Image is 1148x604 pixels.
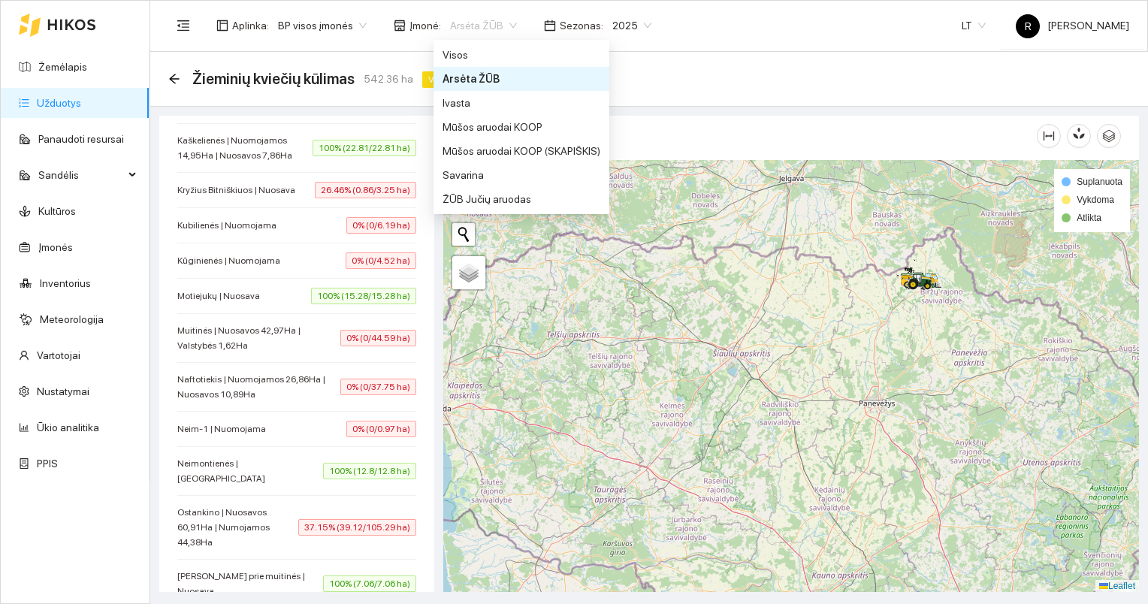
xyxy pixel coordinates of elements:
span: Sandėlis [38,160,124,190]
span: Neimontienės | [GEOGRAPHIC_DATA] [177,456,323,486]
div: Mūšos aruodai KOOP (SKAPIŠKIS) [434,139,609,163]
span: Muitinės | Nuosavos 42,97Ha | Valstybės 1,62Ha [177,323,340,353]
span: [PERSON_NAME] [1016,20,1129,32]
a: PPIS [37,458,58,470]
span: 100% (7.06/7.06 ha) [323,575,416,592]
span: shop [394,20,406,32]
span: Kryžius Bitniškiuos | Nuosava [177,183,303,198]
div: Visos [443,47,600,63]
a: Ūkio analitika [37,421,99,433]
button: menu-fold [168,11,198,41]
div: Mūšos aruodai KOOP (SKAPIŠKIS) [443,143,600,159]
div: Savarina [434,163,609,187]
span: Suplanuota [1077,177,1122,187]
a: Panaudoti resursai [38,133,124,145]
span: 2025 [612,14,651,37]
span: BP visos įmonės [278,14,367,37]
a: Meteorologija [40,313,104,325]
a: Užduotys [37,97,81,109]
div: Ivasta [434,91,609,115]
div: Savarina [443,167,600,183]
span: Naftotiekis | Nuomojamos 26,86Ha | Nuosavos 10,89Ha [177,372,340,402]
span: Vykdoma [422,71,474,88]
span: 0% (0/4.52 ha) [346,252,416,269]
span: layout [216,20,228,32]
div: Atgal [168,73,180,86]
a: Įmonės [38,241,73,253]
a: Leaflet [1099,581,1135,591]
span: 100% (12.8/12.8 ha) [323,463,416,479]
div: ŽŪB Jučių aruodas [443,191,600,207]
span: [PERSON_NAME] prie muitinės | Nuosava [177,569,323,599]
a: Vartotojai [37,349,80,361]
span: Aplinka : [232,17,269,34]
span: R [1025,14,1032,38]
a: Layers [452,256,485,289]
a: Kultūros [38,205,76,217]
span: Kaškelienės | Nuomojamos 14,95Ha | Nuosavos 7,86Ha [177,133,313,163]
span: 37.15% (39.12/105.29 ha) [298,519,416,536]
span: 100% (15.28/15.28 ha) [311,288,416,304]
div: Arsėta ŽŪB [434,67,609,91]
span: Žieminių kviečių kūlimas [192,67,355,91]
span: Sezonas : [560,17,603,34]
span: LT [962,14,986,37]
div: ŽŪB Jučių aruodas [434,187,609,211]
span: Motiejukų | Nuosava [177,288,267,304]
a: Inventorius [40,277,91,289]
span: Ostankino | Nuosavos 60,91Ha | Numojamos 44,38Ha [177,505,298,550]
div: Arsėta ŽŪB [443,71,600,87]
div: Žemėlapis [461,114,1037,157]
span: arrow-left [168,73,180,85]
span: Vykdoma [1077,195,1114,205]
span: 0% (0/6.19 ha) [346,217,416,234]
span: 100% (22.81/22.81 ha) [313,140,416,156]
span: Kūginienės | Nuomojama [177,253,288,268]
a: Žemėlapis [38,61,87,73]
span: 0% (0/0.97 ha) [346,421,416,437]
span: menu-fold [177,19,190,32]
span: Įmonė : [409,17,441,34]
span: Kubilienės | Nuomojama [177,218,284,233]
div: Visos [434,43,609,67]
span: calendar [544,20,556,32]
button: Initiate a new search [452,223,475,246]
span: Atlikta [1077,213,1101,223]
span: 542.36 ha [364,71,413,87]
span: 26.46% (0.86/3.25 ha) [315,182,416,198]
div: Mūšos aruodai KOOP [434,115,609,139]
span: Neim-1 | Nuomojama [177,421,273,436]
a: Nustatymai [37,385,89,397]
span: column-width [1038,130,1060,142]
span: 0% (0/44.59 ha) [340,330,416,346]
div: Ivasta [443,95,600,111]
span: 0% (0/37.75 ha) [340,379,416,395]
button: column-width [1037,124,1061,148]
div: Mūšos aruodai KOOP [443,119,600,135]
span: Arsėta ŽŪB [450,14,517,37]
